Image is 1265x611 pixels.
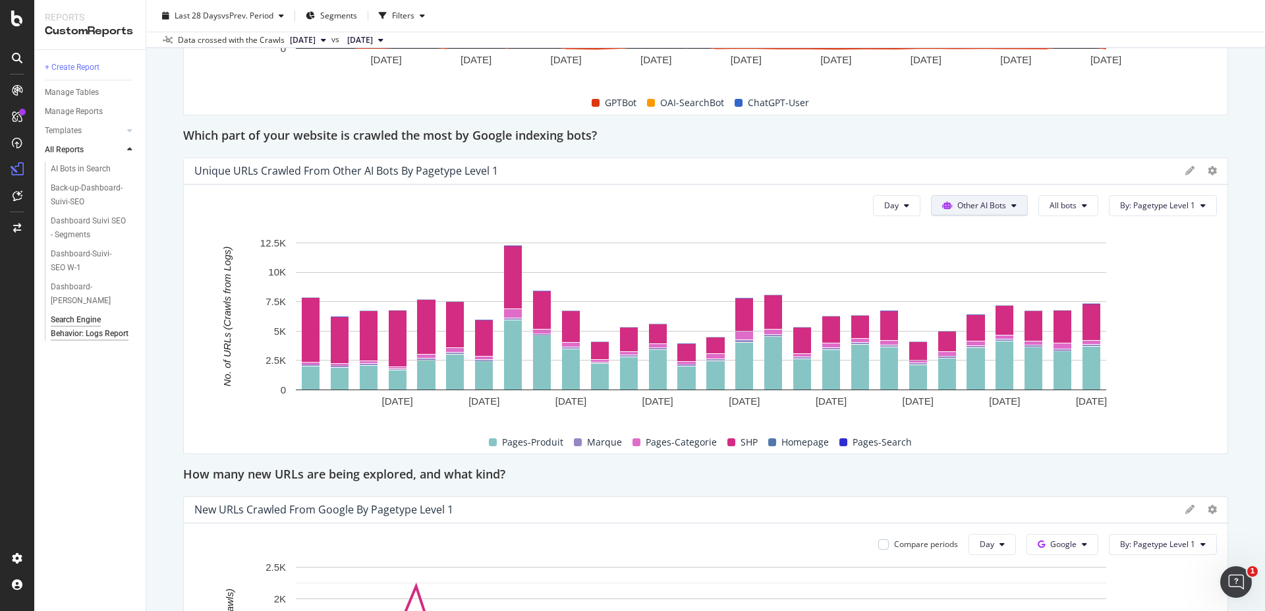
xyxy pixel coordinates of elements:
[183,126,597,147] h2: Which part of your website is crawled the most by Google indexing bots?
[468,395,499,406] text: [DATE]
[989,395,1020,406] text: [DATE]
[194,236,1207,421] svg: A chart.
[587,434,622,450] span: Marque
[300,5,362,26] button: Segments
[1026,534,1098,555] button: Google
[1247,566,1258,577] span: 1
[45,143,123,157] a: All Reports
[1109,195,1217,216] button: By: Pagetype Level 1
[555,395,586,406] text: [DATE]
[221,10,273,21] span: vs Prev. Period
[45,61,99,74] div: + Create Report
[502,434,563,450] span: Pages-Produit
[816,395,847,406] text: [DATE]
[820,53,851,65] text: [DATE]
[980,538,994,550] span: Day
[45,86,136,100] a: Manage Tables
[911,53,942,65] text: [DATE]
[931,195,1028,216] button: Other AI Bots
[382,395,413,406] text: [DATE]
[370,53,401,65] text: [DATE]
[1109,534,1217,555] button: By: Pagetype Level 1
[45,11,135,24] div: Reports
[45,86,99,100] div: Manage Tables
[884,200,899,211] span: Day
[51,313,136,341] a: Search Engine Behavior: Logs Report
[1220,566,1252,598] iframe: Intercom live chat
[741,434,758,450] span: SHP
[903,395,934,406] text: [DATE]
[853,434,912,450] span: Pages-Search
[260,237,286,248] text: 12.5K
[51,247,126,275] div: Dashboard-Suivi-SEO W-1
[781,434,829,450] span: Homepage
[51,162,136,176] a: AI Bots in Search
[51,181,136,209] a: Back-up-Dashboard-Suivi-SEO
[729,395,760,406] text: [DATE]
[1076,395,1107,406] text: [DATE]
[347,34,373,46] span: 2025 Aug. 10th
[1050,200,1077,211] span: All bots
[45,124,82,138] div: Templates
[221,246,233,386] text: No. of URLs (Crawls from Logs)
[45,105,136,119] a: Manage Reports
[873,195,920,216] button: Day
[1120,200,1195,211] span: By: Pagetype Level 1
[320,10,357,21] span: Segments
[268,266,286,277] text: 10K
[392,10,414,21] div: Filters
[969,534,1016,555] button: Day
[266,355,286,366] text: 2.5K
[281,384,286,395] text: 0
[51,162,111,176] div: AI Bots in Search
[51,313,128,341] div: Search Engine Behavior: Logs Report
[51,247,136,275] a: Dashboard-Suivi-SEO W-1
[183,465,505,486] h2: How many new URLs are being explored, and what kind?
[51,280,126,308] div: Dashboard-Suivi-SEO YoY
[274,325,286,336] text: 5K
[45,124,123,138] a: Templates
[1000,53,1031,65] text: [DATE]
[957,200,1006,211] span: Other AI Bots
[178,34,285,46] div: Data crossed with the Crawls
[748,95,809,111] span: ChatGPT-User
[285,32,331,48] button: [DATE]
[1090,53,1121,65] text: [DATE]
[183,158,1228,454] div: Unique URLs Crawled from Other AI Bots by Pagetype Level 1DayOther AI BotsAll botsBy: Pagetype Le...
[1050,538,1077,550] span: Google
[1120,538,1195,550] span: By: Pagetype Level 1
[731,53,762,65] text: [DATE]
[290,34,316,46] span: 2025 Sep. 7th
[551,53,582,65] text: [DATE]
[45,24,135,39] div: CustomReports
[894,538,958,550] div: Compare periods
[51,181,127,209] div: Back-up-Dashboard-Suivi-SEO
[51,214,128,242] div: Dashboard Suivi SEO - Segments
[374,5,430,26] button: Filters
[266,296,286,307] text: 7.5K
[331,34,342,45] span: vs
[45,143,84,157] div: All Reports
[642,395,673,406] text: [DATE]
[274,593,286,604] text: 2K
[646,434,717,450] span: Pages-Categorie
[266,561,286,572] text: 2.5K
[1038,195,1098,216] button: All bots
[45,61,136,74] a: + Create Report
[194,503,453,516] div: New URLs Crawled from Google by Pagetype Level 1
[45,105,103,119] div: Manage Reports
[194,164,498,177] div: Unique URLs Crawled from Other AI Bots by Pagetype Level 1
[175,10,221,21] span: Last 28 Days
[183,126,1228,147] div: Which part of your website is crawled the most by Google indexing bots?
[157,5,289,26] button: Last 28 DaysvsPrev. Period
[605,95,636,111] span: GPTBot
[51,214,136,242] a: Dashboard Suivi SEO - Segments
[640,53,671,65] text: [DATE]
[342,32,389,48] button: [DATE]
[660,95,724,111] span: OAI-SearchBot
[183,465,1228,486] div: How many new URLs are being explored, and what kind?
[461,53,492,65] text: [DATE]
[51,280,136,308] a: Dashboard-[PERSON_NAME]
